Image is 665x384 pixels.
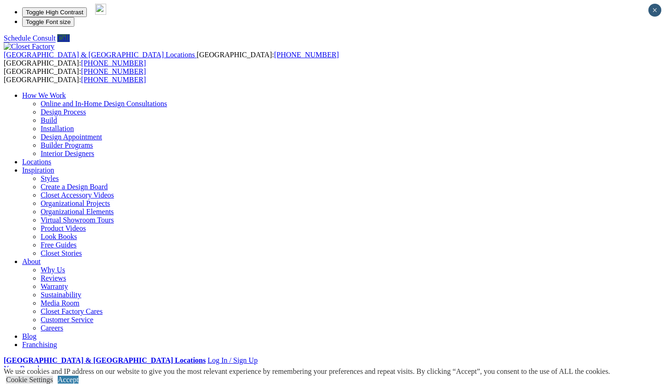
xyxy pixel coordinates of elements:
a: Look Books [41,233,77,240]
a: Online and In-Home Design Consultations [41,100,167,108]
a: Design Appointment [41,133,102,141]
a: Reviews [41,274,66,282]
a: Closet Stories [41,249,82,257]
a: Sustainability [41,291,81,299]
a: Media Room [41,299,79,307]
img: Closet Factory [4,42,54,51]
a: Closet Factory Cares [41,307,103,315]
span: Toggle High Contrast [26,9,83,16]
a: Schedule Consult [4,34,55,42]
span: Toggle Font size [26,18,71,25]
a: Build [41,116,57,124]
a: Organizational Elements [41,208,114,216]
a: Organizational Projects [41,199,110,207]
a: Customer Service [41,316,93,324]
a: Styles [41,174,59,182]
span: [GEOGRAPHIC_DATA]: [GEOGRAPHIC_DATA]: [4,51,339,67]
a: Locations [22,158,51,166]
div: We use cookies and IP address on our website to give you the most relevant experience by remember... [4,367,610,376]
a: [GEOGRAPHIC_DATA] & [GEOGRAPHIC_DATA] Locations [4,51,197,59]
a: Installation [41,125,74,132]
img: npw-badge-icon-locked.svg [95,4,106,15]
a: Product Videos [41,224,86,232]
a: [PHONE_NUMBER] [81,76,146,84]
a: [PHONE_NUMBER] [274,51,339,59]
a: Careers [41,324,63,332]
button: Toggle Font size [22,17,74,27]
a: Call [57,34,70,42]
a: Your Branch [4,365,41,372]
a: Why Us [41,266,65,274]
a: Blog [22,332,36,340]
a: Design Process [41,108,86,116]
a: Franchising [22,341,57,348]
a: Closet Accessory Videos [41,191,114,199]
a: Create a Design Board [41,183,108,191]
a: Log In / Sign Up [207,356,257,364]
a: [PHONE_NUMBER] [81,59,146,67]
a: Builder Programs [41,141,93,149]
a: About [22,258,41,265]
a: Virtual Showroom Tours [41,216,114,224]
a: [GEOGRAPHIC_DATA] & [GEOGRAPHIC_DATA] Locations [4,356,206,364]
a: Warranty [41,282,68,290]
button: Close [648,4,661,17]
a: [PHONE_NUMBER] [81,67,146,75]
a: Free Guides [41,241,77,249]
a: How We Work [22,91,66,99]
a: Interior Designers [41,150,94,157]
a: Inspiration [22,166,54,174]
span: [GEOGRAPHIC_DATA] & [GEOGRAPHIC_DATA] Locations [4,51,195,59]
a: Accept [58,376,79,384]
a: Cookie Settings [6,376,53,384]
button: Toggle High Contrast [22,7,87,17]
span: [GEOGRAPHIC_DATA]: [GEOGRAPHIC_DATA]: [4,67,146,84]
